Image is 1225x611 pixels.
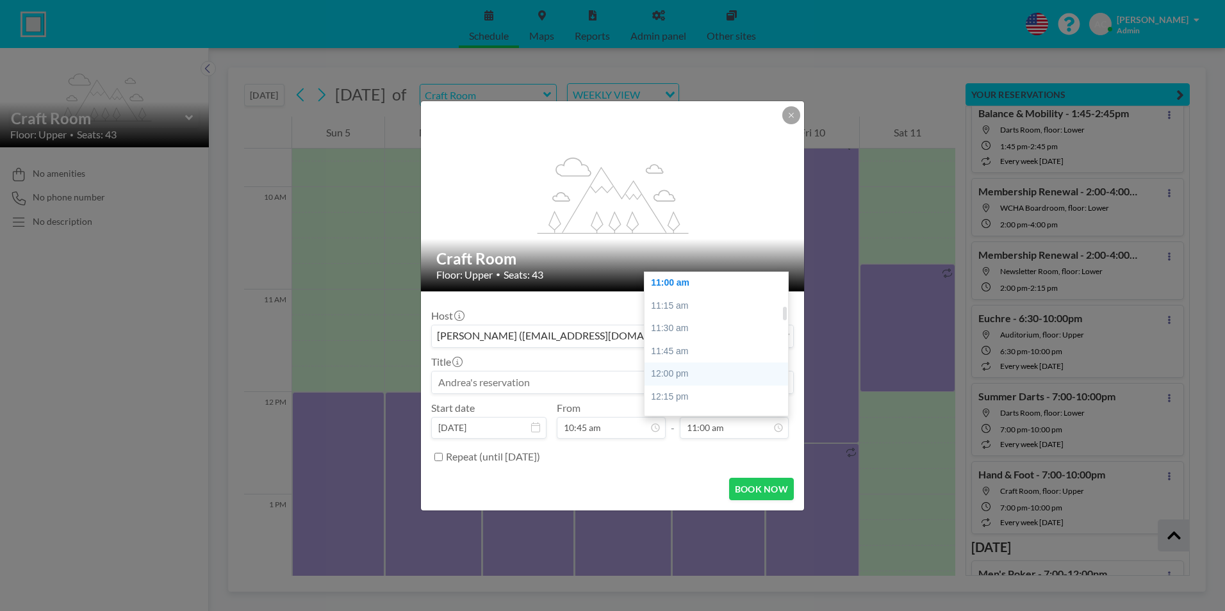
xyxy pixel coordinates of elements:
label: Start date [431,402,475,414]
label: Repeat (until [DATE]) [446,450,540,463]
label: Title [431,355,461,368]
input: Andrea's reservation [432,371,793,393]
div: 11:30 am [645,317,794,340]
div: 12:15 pm [645,386,794,409]
span: Seats: 43 [504,268,543,281]
span: • [496,270,500,279]
label: Host [431,309,463,322]
h2: Craft Room [436,249,790,268]
span: - [671,406,675,434]
div: Search for option [432,325,793,347]
div: 12:30 pm [645,409,794,432]
div: 12:00 pm [645,363,794,386]
span: Floor: Upper [436,268,493,281]
label: From [557,402,580,414]
div: 11:00 am [645,272,794,295]
g: flex-grow: 1.2; [538,156,689,233]
div: 11:45 am [645,340,794,363]
button: BOOK NOW [729,478,794,500]
span: [PERSON_NAME] ([EMAIL_ADDRESS][DOMAIN_NAME]) [434,328,698,345]
div: 11:15 am [645,295,794,318]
